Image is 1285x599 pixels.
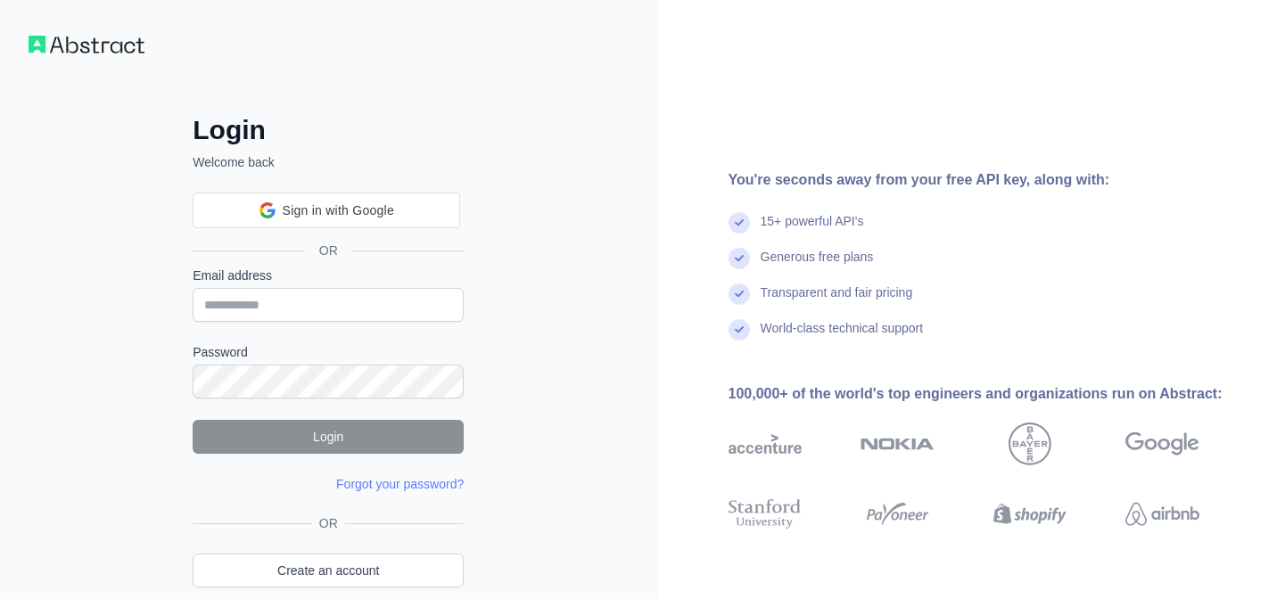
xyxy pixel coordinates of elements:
[193,420,464,454] button: Login
[305,242,352,259] span: OR
[761,248,874,283] div: Generous free plans
[761,212,864,248] div: 15+ powerful API's
[729,383,1257,405] div: 100,000+ of the world's top engineers and organizations run on Abstract:
[193,193,460,228] div: Sign in with Google
[193,114,464,146] h2: Login
[861,423,935,465] img: nokia
[29,36,144,53] img: Workflow
[993,496,1067,532] img: shopify
[193,153,464,171] p: Welcome back
[193,343,464,361] label: Password
[336,477,464,491] a: Forgot your password?
[312,514,345,532] span: OR
[729,319,750,341] img: check mark
[1125,423,1199,465] img: google
[283,201,394,220] span: Sign in with Google
[1125,496,1199,532] img: airbnb
[193,267,464,284] label: Email address
[729,248,750,269] img: check mark
[861,496,935,532] img: payoneer
[729,212,750,234] img: check mark
[761,283,913,319] div: Transparent and fair pricing
[729,283,750,305] img: check mark
[193,554,464,587] a: Create an account
[1009,423,1051,465] img: bayer
[729,169,1257,191] div: You're seconds away from your free API key, along with:
[729,496,803,532] img: stanford university
[761,319,924,355] div: World-class technical support
[729,423,803,465] img: accenture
